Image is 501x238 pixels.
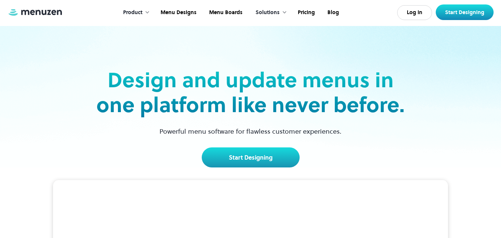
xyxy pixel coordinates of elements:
[256,9,280,17] div: Solutions
[248,1,291,24] div: Solutions
[320,1,345,24] a: Blog
[202,1,248,24] a: Menu Boards
[436,4,494,20] a: Start Designing
[291,1,320,24] a: Pricing
[150,126,351,136] p: Powerful menu software for flawless customer experiences.
[116,1,154,24] div: Product
[202,147,300,167] a: Start Designing
[94,68,407,117] h2: Design and update menus in one platform like never before.
[123,9,142,17] div: Product
[154,1,202,24] a: Menu Designs
[397,5,432,20] a: Log In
